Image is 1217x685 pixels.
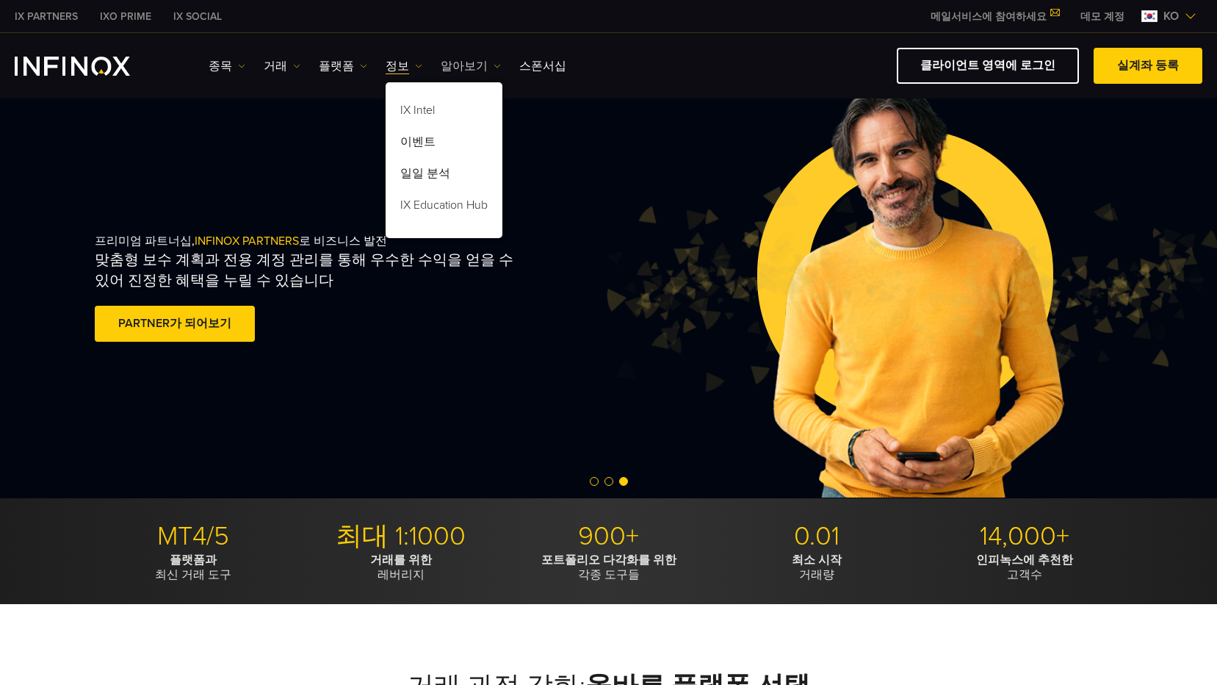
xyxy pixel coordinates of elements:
a: 실계좌 등록 [1094,48,1202,84]
p: 최대 1:1000 [303,520,499,553]
span: Go to slide 3 [619,477,628,486]
a: 거래 [264,57,300,75]
span: INFINOX PARTNERS [195,234,299,248]
p: 최신 거래 도구 [95,553,292,582]
p: 맞춤형 보수 계획과 전용 계정 관리를 통해 우수한 수익을 얻을 수 있어 진정한 혜택을 누릴 수 있습니다 [95,250,531,291]
p: 거래량 [718,553,915,582]
p: 레버리지 [303,553,499,582]
strong: 인피녹스에 추천한 [976,553,1073,567]
p: 각종 도구들 [510,553,707,582]
a: IX Intel [386,97,502,129]
strong: 거래를 위한 [370,553,432,567]
a: 알아보기 [441,57,501,75]
a: INFINOX Logo [15,57,165,76]
a: 클라이언트 영역에 로그인 [897,48,1079,84]
span: ko [1158,7,1185,25]
p: 고객수 [926,553,1123,582]
a: IX Education Hub [386,192,502,223]
a: 플랫폼 [319,57,367,75]
a: INFINOX [4,9,89,24]
div: 프리미엄 파트너십, 로 비즈니스 발전 [95,210,640,369]
a: 이벤트 [386,129,502,160]
a: INFINOX [162,9,233,24]
a: 메일서비스에 참여하세요 [920,10,1069,23]
strong: 플랫폼과 [170,553,217,567]
p: 0.01 [718,520,915,553]
a: INFINOX [89,9,162,24]
a: 정보 [386,57,422,75]
p: MT4/5 [95,520,292,553]
a: PARTNER가 되어보기 [95,306,255,342]
a: 스폰서십 [519,57,566,75]
a: INFINOX MENU [1069,9,1135,24]
p: 14,000+ [926,520,1123,553]
span: Go to slide 1 [590,477,599,486]
strong: 포트폴리오 다각화를 위한 [541,553,676,567]
p: 900+ [510,520,707,553]
strong: 최소 시작 [792,553,842,567]
span: Go to slide 2 [604,477,613,486]
a: 종목 [209,57,245,75]
a: 일일 분석 [386,160,502,192]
